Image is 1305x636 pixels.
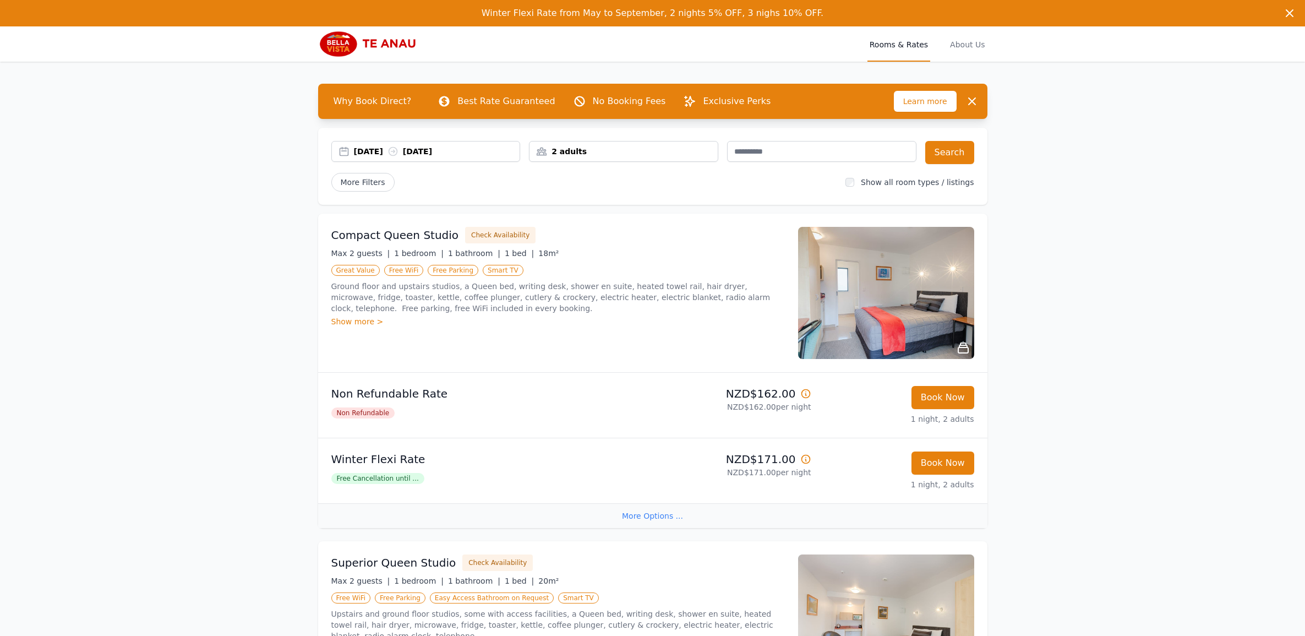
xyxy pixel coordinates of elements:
[331,281,785,314] p: Ground floor and upstairs studios, a Queen bed, writing desk, shower en suite, heated towel rail,...
[505,249,534,258] span: 1 bed |
[331,265,380,276] span: Great Value
[331,555,456,570] h3: Superior Queen Studio
[948,26,987,62] a: About Us
[894,91,957,112] span: Learn more
[657,386,811,401] p: NZD$162.00
[354,146,520,157] div: [DATE] [DATE]
[331,249,390,258] span: Max 2 guests |
[657,401,811,412] p: NZD$162.00 per night
[448,249,500,258] span: 1 bathroom |
[482,8,823,18] span: Winter Flexi Rate from May to September, 2 nights 5% OFF, 3 nighs 10% OFF.
[331,473,424,484] span: Free Cancellation until ...
[462,555,533,571] button: Check Availability
[703,95,771,108] p: Exclusive Perks
[820,414,974,425] p: 1 night, 2 adults
[465,227,536,243] button: Check Availability
[318,31,424,57] img: Bella Vista Te Anau
[505,577,534,585] span: 1 bed |
[331,407,395,418] span: Non Refundable
[331,386,648,401] p: Non Refundable Rate
[394,577,444,585] span: 1 bedroom |
[911,452,974,475] button: Book Now
[529,146,718,157] div: 2 adults
[558,592,599,604] span: Smart TV
[861,178,974,187] label: Show all room types / listings
[331,592,371,604] span: Free WiFi
[331,173,395,192] span: More Filters
[657,452,811,467] p: NZD$171.00
[820,479,974,490] p: 1 night, 2 adults
[325,90,421,112] span: Why Book Direct?
[448,577,500,585] span: 1 bathroom |
[430,592,554,604] span: Easy Access Bathroom on Request
[384,265,424,276] span: Free WiFi
[457,95,555,108] p: Best Rate Guaranteed
[375,592,425,604] span: Free Parking
[331,577,390,585] span: Max 2 guests |
[428,265,478,276] span: Free Parking
[394,249,444,258] span: 1 bedroom |
[483,265,523,276] span: Smart TV
[657,467,811,478] p: NZD$171.00 per night
[593,95,666,108] p: No Booking Fees
[331,316,785,327] div: Show more >
[331,227,459,243] h3: Compact Queen Studio
[538,249,559,258] span: 18m²
[911,386,974,409] button: Book Now
[867,26,930,62] a: Rooms & Rates
[318,503,987,528] div: More Options ...
[331,452,648,467] p: Winter Flexi Rate
[538,577,559,585] span: 20m²
[925,141,974,164] button: Search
